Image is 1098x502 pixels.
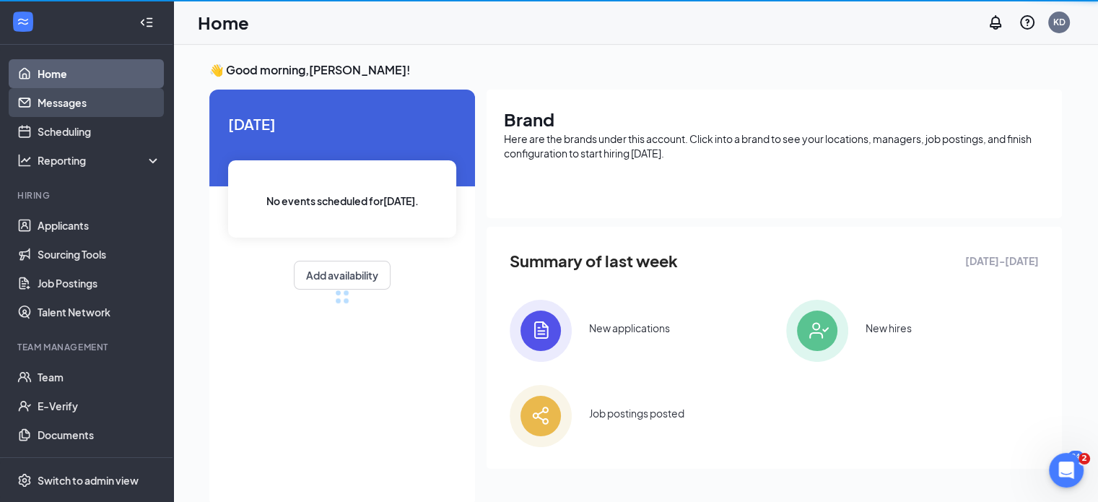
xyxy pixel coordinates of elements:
svg: Collapse [139,15,154,30]
iframe: Intercom live chat [1049,453,1084,488]
span: Summary of last week [510,248,678,274]
a: Job Postings [38,269,161,298]
a: Sourcing Tools [38,240,161,269]
div: Job postings posted [589,406,684,420]
a: Scheduling [38,117,161,146]
img: icon [510,385,572,447]
span: 2 [1079,453,1090,464]
a: Home [38,59,161,88]
span: No events scheduled for [DATE] . [266,193,419,209]
div: Team Management [17,341,158,353]
a: Talent Network [38,298,161,326]
button: Add availability [294,261,391,290]
svg: Notifications [987,14,1004,31]
a: E-Verify [38,391,161,420]
div: Reporting [38,153,162,168]
a: Team [38,363,161,391]
svg: QuestionInfo [1019,14,1036,31]
div: New applications [589,321,670,335]
h1: Brand [504,107,1045,131]
div: Switch to admin view [38,473,139,488]
h3: 👋 Good morning, [PERSON_NAME] ! [209,62,1062,78]
a: Messages [38,88,161,117]
div: Here are the brands under this account. Click into a brand to see your locations, managers, job p... [504,131,1045,160]
a: Applicants [38,211,161,240]
div: 94 [1068,451,1084,463]
a: Documents [38,420,161,449]
span: [DATE] - [DATE] [965,253,1039,269]
svg: WorkstreamLogo [16,14,30,29]
a: Surveys [38,449,161,478]
img: icon [510,300,572,362]
img: icon [786,300,848,362]
span: [DATE] [228,113,456,135]
div: loading meetings... [335,290,349,304]
svg: Analysis [17,153,32,168]
div: New hires [866,321,912,335]
div: Hiring [17,189,158,202]
div: KD [1053,16,1066,28]
h1: Home [198,10,249,35]
svg: Settings [17,473,32,488]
